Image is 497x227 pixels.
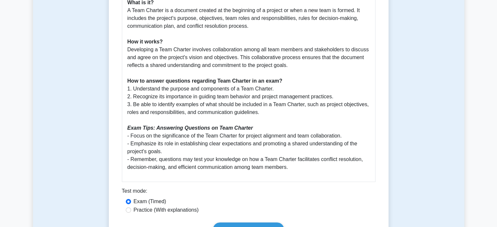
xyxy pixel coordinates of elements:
label: Exam (Timed) [134,198,166,205]
div: Test mode: [122,187,375,198]
b: How it works? [127,39,163,44]
i: Exam Tips: Answering Questions on Team Charter [127,125,253,131]
b: How to answer questions regarding Team Charter in an exam? [127,78,282,84]
label: Practice (With explanations) [134,206,199,214]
